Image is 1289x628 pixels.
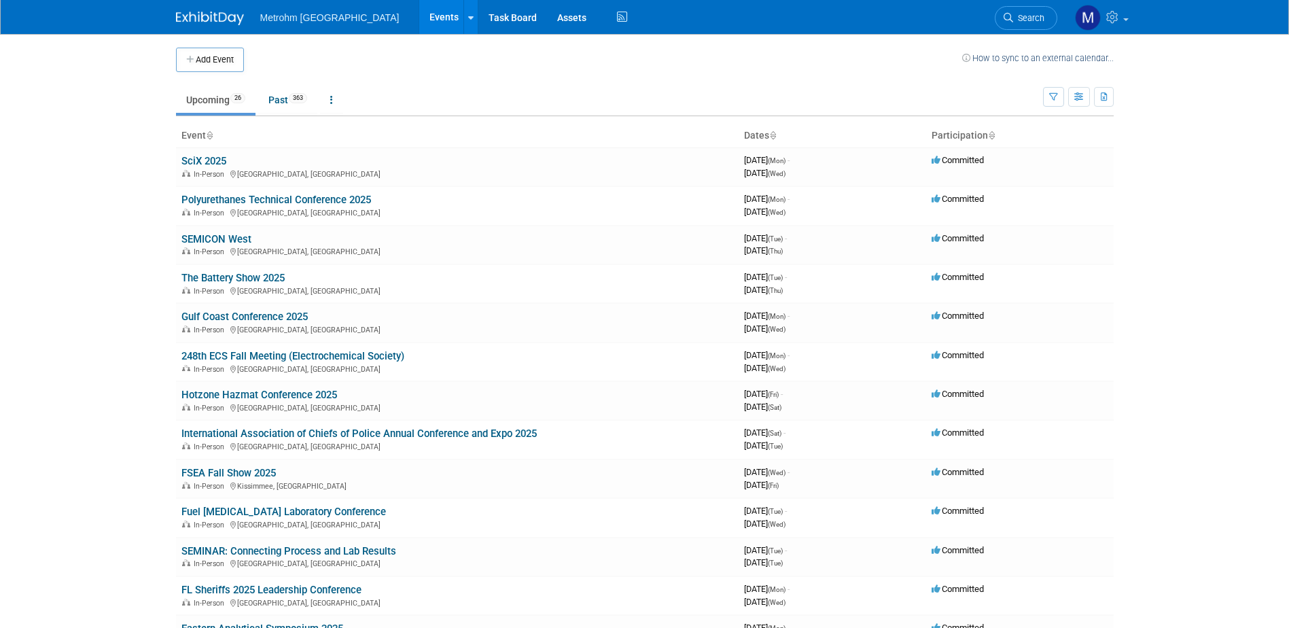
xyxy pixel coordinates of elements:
span: (Tue) [768,508,783,515]
a: Sort by Event Name [206,130,213,141]
a: Search [995,6,1057,30]
span: (Fri) [768,482,779,489]
span: 363 [289,93,307,103]
a: Polyurethanes Technical Conference 2025 [181,194,371,206]
span: In-Person [194,247,228,256]
span: [DATE] [744,194,790,204]
span: (Tue) [768,235,783,243]
a: SEMINAR: Connecting Process and Lab Results [181,545,396,557]
span: In-Person [194,326,228,334]
div: [GEOGRAPHIC_DATA], [GEOGRAPHIC_DATA] [181,440,733,451]
div: [GEOGRAPHIC_DATA], [GEOGRAPHIC_DATA] [181,245,733,256]
span: [DATE] [744,545,787,555]
span: (Mon) [768,352,785,360]
img: In-Person Event [182,482,190,489]
span: [DATE] [744,233,787,243]
img: In-Person Event [182,170,190,177]
span: [DATE] [744,245,783,256]
div: [GEOGRAPHIC_DATA], [GEOGRAPHIC_DATA] [181,557,733,568]
a: The Battery Show 2025 [181,272,285,284]
div: [GEOGRAPHIC_DATA], [GEOGRAPHIC_DATA] [181,207,733,217]
span: [DATE] [744,440,783,451]
span: [DATE] [744,584,790,594]
span: Committed [932,467,984,477]
span: [DATE] [744,207,785,217]
img: In-Person Event [182,599,190,606]
img: In-Person Event [182,247,190,254]
th: Dates [739,124,926,147]
button: Add Event [176,48,244,72]
div: [GEOGRAPHIC_DATA], [GEOGRAPHIC_DATA] [181,285,733,296]
span: [DATE] [744,272,787,282]
img: In-Person Event [182,559,190,566]
span: (Thu) [768,287,783,294]
a: International Association of Chiefs of Police Annual Conference and Expo 2025 [181,428,537,440]
span: - [788,311,790,321]
div: [GEOGRAPHIC_DATA], [GEOGRAPHIC_DATA] [181,324,733,334]
span: (Wed) [768,365,785,372]
span: (Tue) [768,274,783,281]
span: [DATE] [744,324,785,334]
img: In-Person Event [182,442,190,449]
span: - [788,155,790,165]
span: [DATE] [744,557,783,568]
span: (Sat) [768,404,781,411]
a: Sort by Participation Type [988,130,995,141]
span: (Wed) [768,209,785,216]
span: (Tue) [768,559,783,567]
img: Michelle Simoes [1075,5,1101,31]
span: - [785,272,787,282]
a: SciX 2025 [181,155,226,167]
span: - [788,467,790,477]
div: Kissimmee, [GEOGRAPHIC_DATA] [181,480,733,491]
span: Committed [932,272,984,282]
a: FL Sheriffs 2025 Leadership Conference [181,584,361,596]
span: (Thu) [768,247,783,255]
div: [GEOGRAPHIC_DATA], [GEOGRAPHIC_DATA] [181,402,733,413]
span: [DATE] [744,363,785,373]
a: Past363 [258,87,317,113]
span: Committed [932,233,984,243]
span: Committed [932,155,984,165]
span: [DATE] [744,350,790,360]
a: Gulf Coast Conference 2025 [181,311,308,323]
span: [DATE] [744,506,787,516]
span: - [788,584,790,594]
span: Committed [932,194,984,204]
span: - [785,233,787,243]
th: Event [176,124,739,147]
span: [DATE] [744,428,785,438]
img: In-Person Event [182,365,190,372]
img: In-Person Event [182,326,190,332]
a: Fuel [MEDICAL_DATA] Laboratory Conference [181,506,386,518]
a: Sort by Start Date [769,130,776,141]
th: Participation [926,124,1114,147]
span: (Wed) [768,599,785,606]
a: FSEA Fall Show 2025 [181,467,276,479]
img: In-Person Event [182,209,190,215]
img: ExhibitDay [176,12,244,25]
span: [DATE] [744,480,779,490]
span: [DATE] [744,467,790,477]
a: Hotzone Hazmat Conference 2025 [181,389,337,401]
span: In-Person [194,170,228,179]
span: In-Person [194,209,228,217]
span: (Wed) [768,469,785,476]
span: In-Person [194,482,228,491]
span: - [785,506,787,516]
span: Committed [932,311,984,321]
span: (Sat) [768,430,781,437]
span: [DATE] [744,285,783,295]
span: In-Person [194,365,228,374]
span: In-Person [194,287,228,296]
span: (Tue) [768,442,783,450]
img: In-Person Event [182,287,190,294]
span: [DATE] [744,389,783,399]
span: 26 [230,93,245,103]
span: (Mon) [768,586,785,593]
span: Committed [932,389,984,399]
div: [GEOGRAPHIC_DATA], [GEOGRAPHIC_DATA] [181,597,733,608]
span: [DATE] [744,155,790,165]
span: Committed [932,545,984,555]
span: (Wed) [768,326,785,333]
